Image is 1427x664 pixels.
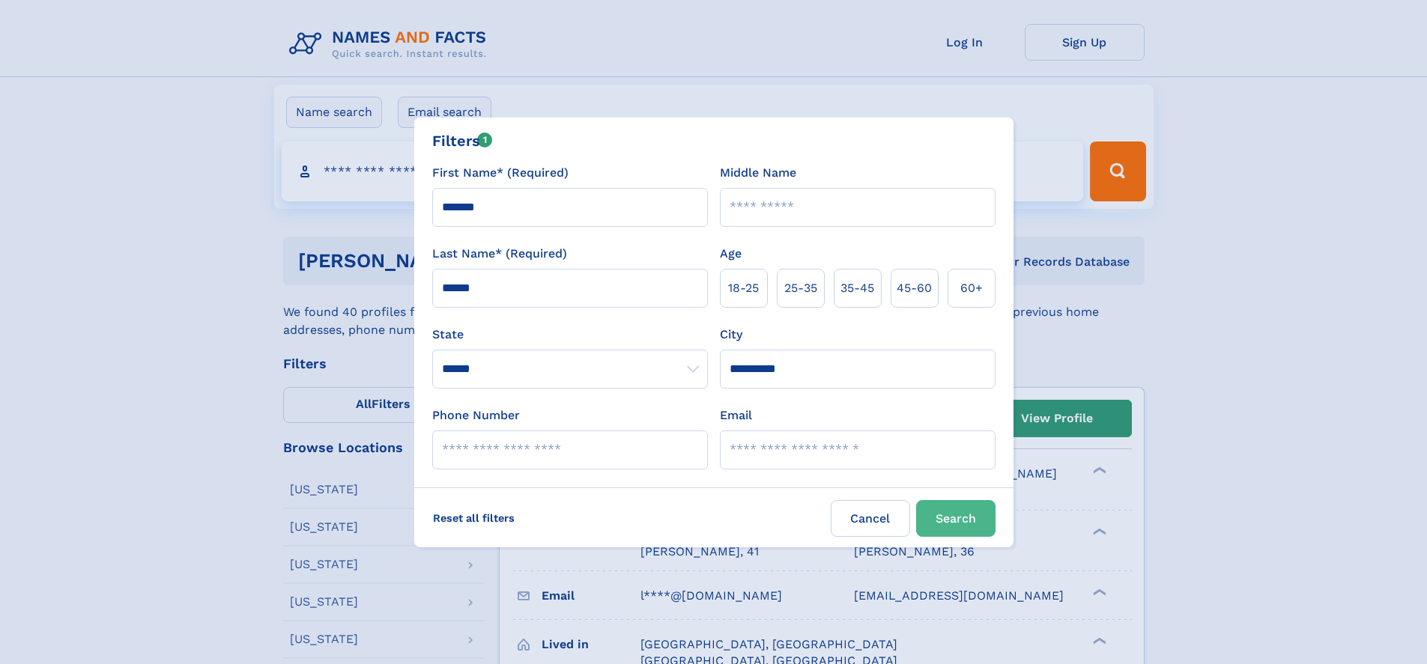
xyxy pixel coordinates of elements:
[720,406,752,424] label: Email
[432,406,520,424] label: Phone Number
[897,279,932,297] span: 45‑60
[432,130,493,152] div: Filters
[720,164,796,182] label: Middle Name
[960,279,983,297] span: 60+
[720,245,742,263] label: Age
[916,500,996,537] button: Search
[840,279,874,297] span: 35‑45
[432,164,569,182] label: First Name* (Required)
[432,245,567,263] label: Last Name* (Required)
[423,500,524,536] label: Reset all filters
[720,326,742,344] label: City
[432,326,708,344] label: State
[728,279,759,297] span: 18‑25
[831,500,910,537] label: Cancel
[784,279,817,297] span: 25‑35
